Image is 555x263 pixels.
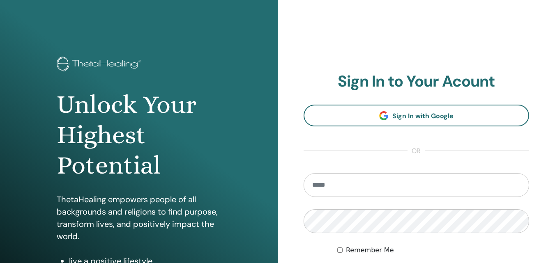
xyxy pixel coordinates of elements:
[57,193,221,242] p: ThetaHealing empowers people of all backgrounds and religions to find purpose, transform lives, a...
[337,245,529,255] div: Keep me authenticated indefinitely or until I manually logout
[304,105,530,126] a: Sign In with Google
[304,72,530,91] h2: Sign In to Your Acount
[408,146,425,156] span: or
[392,112,454,120] span: Sign In with Google
[57,89,221,181] h1: Unlock Your Highest Potential
[346,245,394,255] label: Remember Me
